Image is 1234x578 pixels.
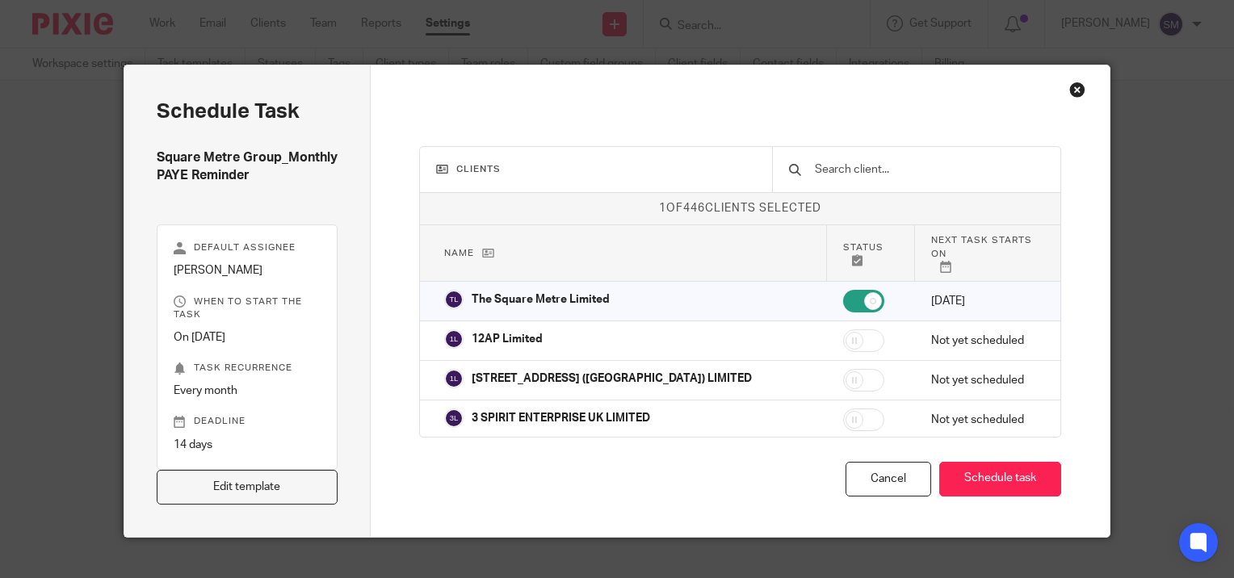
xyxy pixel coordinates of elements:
img: svg%3E [444,290,464,309]
button: Schedule task [939,462,1061,496]
p: 12AP Limited [472,331,543,347]
p: 3 SPIRIT ENTERPRISE UK LIMITED [472,410,650,426]
img: svg%3E [444,408,464,428]
input: Search client... [813,161,1044,178]
div: Cancel [846,462,931,496]
span: 446 [683,203,705,214]
p: Not yet scheduled [931,372,1037,388]
h2: Schedule task [157,98,338,125]
img: svg%3E [444,369,464,388]
p: The Square Metre Limited [472,291,610,308]
p: [DATE] [931,293,1037,309]
div: Close this dialog window [1069,82,1085,98]
p: Deadline [174,415,321,428]
h3: Clients [436,163,756,176]
p: On [DATE] [174,329,321,346]
p: Not yet scheduled [931,412,1037,428]
a: Edit template [157,470,338,505]
p: Task recurrence [174,362,321,375]
p: Not yet scheduled [931,333,1037,349]
span: 1 [659,203,666,214]
p: Every month [174,383,321,399]
p: [STREET_ADDRESS] ([GEOGRAPHIC_DATA]) LIMITED [472,371,752,387]
h4: Square Metre Group_Monthly PAYE Reminder [157,149,338,184]
p: Name [444,246,810,260]
p: Default assignee [174,241,321,254]
img: svg%3E [444,329,464,349]
p: of clients selected [420,200,1060,216]
p: When to start the task [174,295,321,321]
p: Status [843,241,898,266]
p: Next task starts on [931,233,1036,273]
p: [PERSON_NAME] [174,262,321,279]
p: 14 days [174,437,321,453]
